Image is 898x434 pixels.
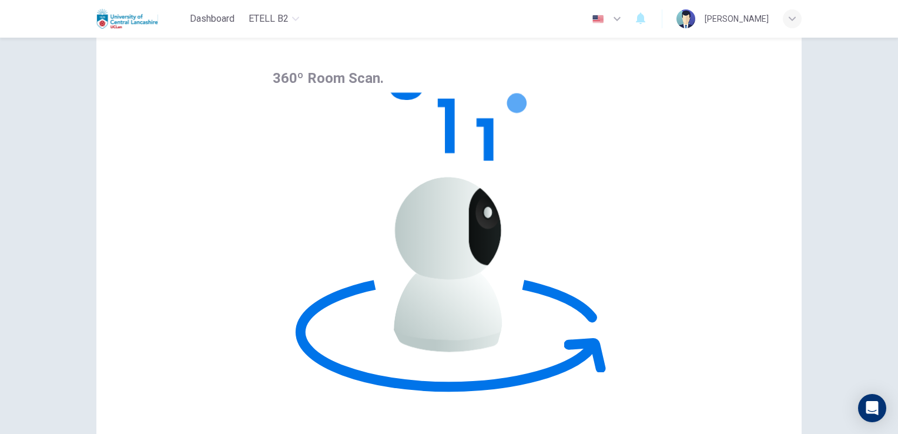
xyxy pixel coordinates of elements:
[858,394,886,422] div: Open Intercom Messenger
[676,9,695,28] img: Profile picture
[249,12,289,26] span: eTELL B2
[190,12,234,26] span: Dashboard
[96,7,158,31] img: Uclan logo
[591,15,605,24] img: en
[273,70,384,86] span: 360º Room Scan.
[185,8,239,29] button: Dashboard
[96,7,185,31] a: Uclan logo
[705,12,769,26] div: [PERSON_NAME]
[244,8,304,29] button: eTELL B2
